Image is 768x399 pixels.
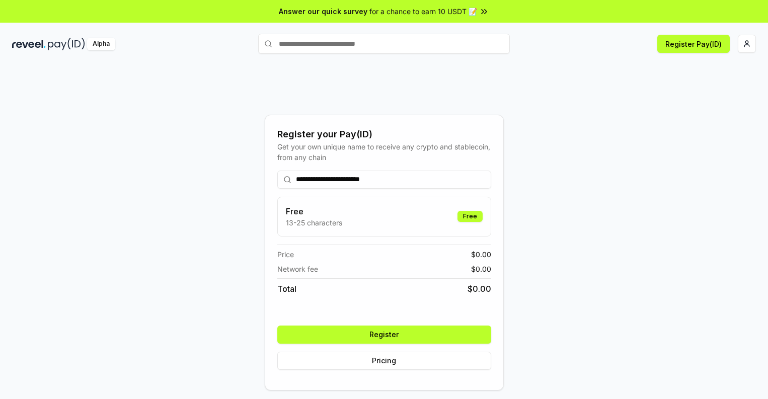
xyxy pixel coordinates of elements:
[277,141,491,163] div: Get your own unique name to receive any crypto and stablecoin, from any chain
[369,6,477,17] span: for a chance to earn 10 USDT 📝
[277,127,491,141] div: Register your Pay(ID)
[277,352,491,370] button: Pricing
[468,283,491,295] span: $ 0.00
[277,326,491,344] button: Register
[286,217,342,228] p: 13-25 characters
[471,264,491,274] span: $ 0.00
[286,205,342,217] h3: Free
[279,6,367,17] span: Answer our quick survey
[48,38,85,50] img: pay_id
[87,38,115,50] div: Alpha
[277,249,294,260] span: Price
[277,264,318,274] span: Network fee
[12,38,46,50] img: reveel_dark
[457,211,483,222] div: Free
[471,249,491,260] span: $ 0.00
[277,283,296,295] span: Total
[657,35,730,53] button: Register Pay(ID)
